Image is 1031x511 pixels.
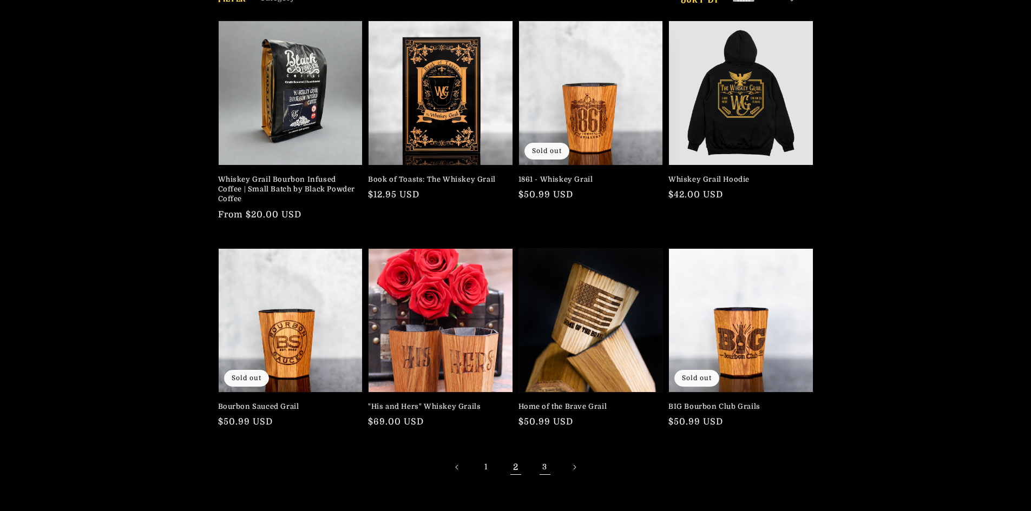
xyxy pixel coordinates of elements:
[504,455,528,479] span: Page 2
[218,455,813,479] nav: Pagination
[475,455,498,479] a: Page 1
[668,402,807,412] a: BIG Bourbon Club Grails
[445,455,469,479] a: Previous page
[562,455,586,479] a: Next page
[668,175,807,184] a: Whiskey Grail Hoodie
[518,175,657,184] a: 1861 - Whiskey Grail
[218,402,357,412] a: Bourbon Sauced Grail
[218,175,357,204] a: Whiskey Grail Bourbon Infused Coffee | Small Batch by Black Powder Coffee
[368,175,507,184] a: Book of Toasts: The Whiskey Grail
[533,455,557,479] a: Page 3
[518,402,657,412] a: Home of the Brave Grail
[368,402,507,412] a: "His and Hers" Whiskey Grails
